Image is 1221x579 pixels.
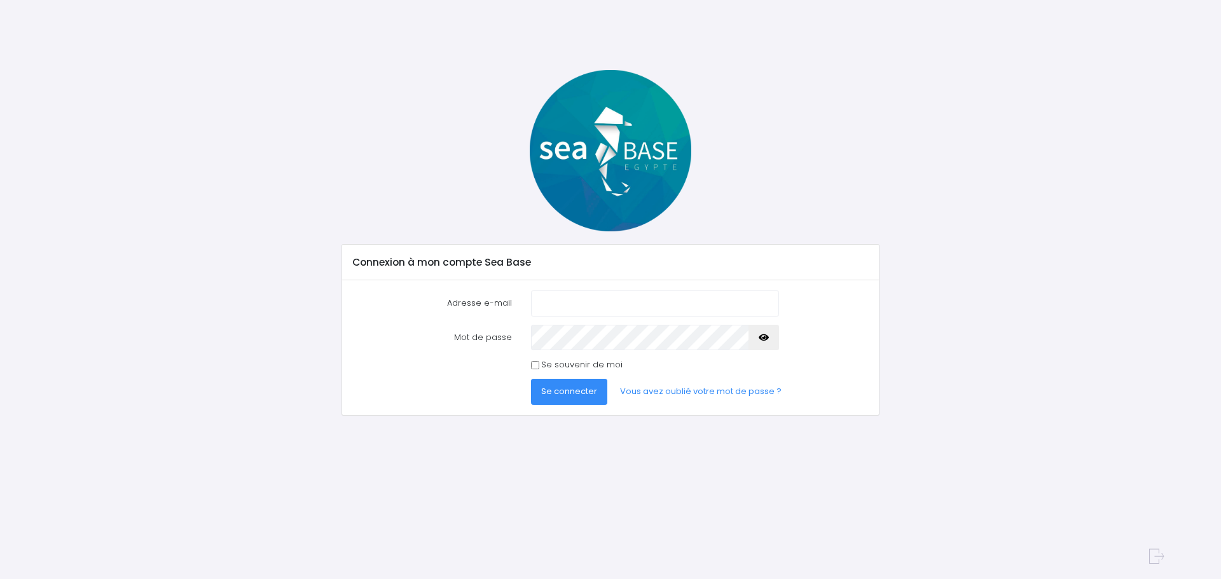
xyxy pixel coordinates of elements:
[342,245,878,280] div: Connexion à mon compte Sea Base
[541,358,623,371] label: Se souvenir de moi
[343,325,521,350] label: Mot de passe
[541,385,597,397] span: Se connecter
[343,290,521,316] label: Adresse e-mail
[610,379,792,404] a: Vous avez oublié votre mot de passe ?
[531,379,607,404] button: Se connecter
